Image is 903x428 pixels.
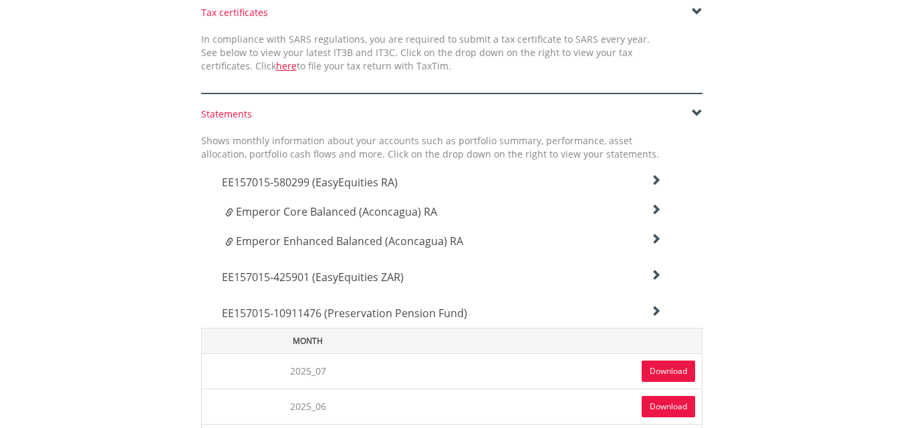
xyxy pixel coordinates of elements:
span: Emperor Core Balanced (Aconcagua) RA [236,204,437,219]
span: Emperor Enhanced Balanced (Aconcagua) RA [236,234,463,248]
span: Click to file your tax return with TaxTim. [255,59,451,72]
a: Download [642,361,695,382]
a: here [276,59,297,72]
span: EE157015-425901 (EasyEquities ZAR) [222,270,404,284]
div: Statements [201,108,702,121]
span: In compliance with SARS regulations, you are required to submit a tax certificate to SARS every y... [201,33,650,72]
td: 2025_07 [201,353,414,389]
span: EE157015-580299 (EasyEquities RA) [222,175,398,190]
div: Tax certificates [201,6,702,19]
a: Download [642,396,695,417]
th: Month [201,328,414,353]
span: EE157015-10911476 (Preservation Pension Fund) [222,306,467,320]
td: 2025_06 [201,389,414,424]
div: Shows monthly information about your accounts such as portfolio summary, performance, asset alloc... [191,134,669,161]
